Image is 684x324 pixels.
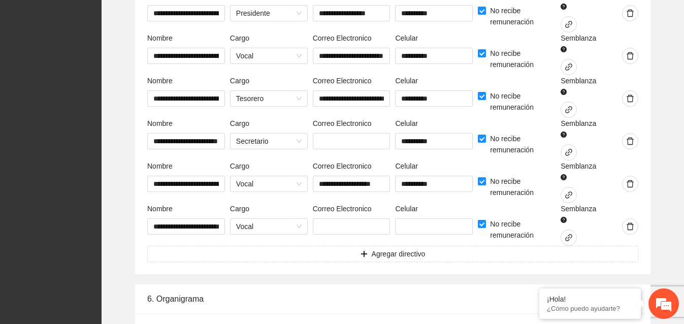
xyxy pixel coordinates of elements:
[561,4,567,10] span: question-circle
[561,203,597,225] span: Semblanza
[561,75,597,98] span: Semblanza
[561,20,576,28] span: link
[236,134,302,149] span: Secretario
[561,230,577,246] button: link
[561,144,577,160] button: link
[622,133,638,149] button: delete
[361,250,368,258] span: plus
[147,118,173,129] label: Nombre
[167,5,191,29] div: Minimizar ventana de chat en vivo
[236,176,302,191] span: Vocal
[561,89,567,95] span: question-circle
[561,187,577,203] button: link
[5,216,193,251] textarea: Escriba su mensaje y pulse “Intro”
[623,52,638,60] span: delete
[59,105,140,207] span: Estamos en línea.
[236,6,302,21] span: Presidente
[561,16,577,33] button: link
[147,284,638,313] div: 6. Organigrama
[623,9,638,17] span: delete
[486,48,556,70] span: No recibe remuneración
[395,75,417,86] label: Celular
[313,118,372,129] label: Correo Electronico
[486,133,556,155] span: No recibe remuneración
[230,75,249,86] label: Cargo
[622,5,638,21] button: delete
[561,160,597,183] span: Semblanza
[623,137,638,145] span: delete
[230,160,249,172] label: Cargo
[53,52,171,65] div: Chatee con nosotros ahora
[561,148,576,156] span: link
[623,180,638,188] span: delete
[561,102,577,118] button: link
[561,234,576,242] span: link
[230,203,249,214] label: Cargo
[313,203,372,214] label: Correo Electronico
[547,295,633,303] div: ¡Hola!
[147,33,173,44] label: Nombre
[623,222,638,231] span: delete
[561,46,567,52] span: question-circle
[561,217,567,223] span: question-circle
[372,248,426,260] span: Agregar directivo
[561,63,576,71] span: link
[236,219,302,234] span: Vocal
[486,90,556,113] span: No recibe remuneración
[236,91,302,106] span: Tesorero
[486,218,556,241] span: No recibe remuneración
[561,174,567,180] span: question-circle
[561,106,576,114] span: link
[486,5,556,27] span: No recibe remuneración
[230,33,249,44] label: Cargo
[147,246,638,262] button: plusAgregar directivo
[622,90,638,107] button: delete
[561,191,576,199] span: link
[547,305,633,312] p: ¿Cómo puedo ayudarte?
[313,160,372,172] label: Correo Electronico
[147,160,173,172] label: Nombre
[395,160,417,172] label: Celular
[561,118,597,140] span: Semblanza
[622,48,638,64] button: delete
[395,203,417,214] label: Celular
[561,33,597,55] span: Semblanza
[313,75,372,86] label: Correo Electronico
[622,218,638,235] button: delete
[147,203,173,214] label: Nombre
[395,118,417,129] label: Celular
[561,59,577,75] button: link
[486,176,556,198] span: No recibe remuneración
[313,33,372,44] label: Correo Electronico
[230,118,249,129] label: Cargo
[622,176,638,192] button: delete
[561,132,567,138] span: question-circle
[236,48,302,63] span: Vocal
[623,94,638,103] span: delete
[147,75,173,86] label: Nombre
[395,33,417,44] label: Celular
